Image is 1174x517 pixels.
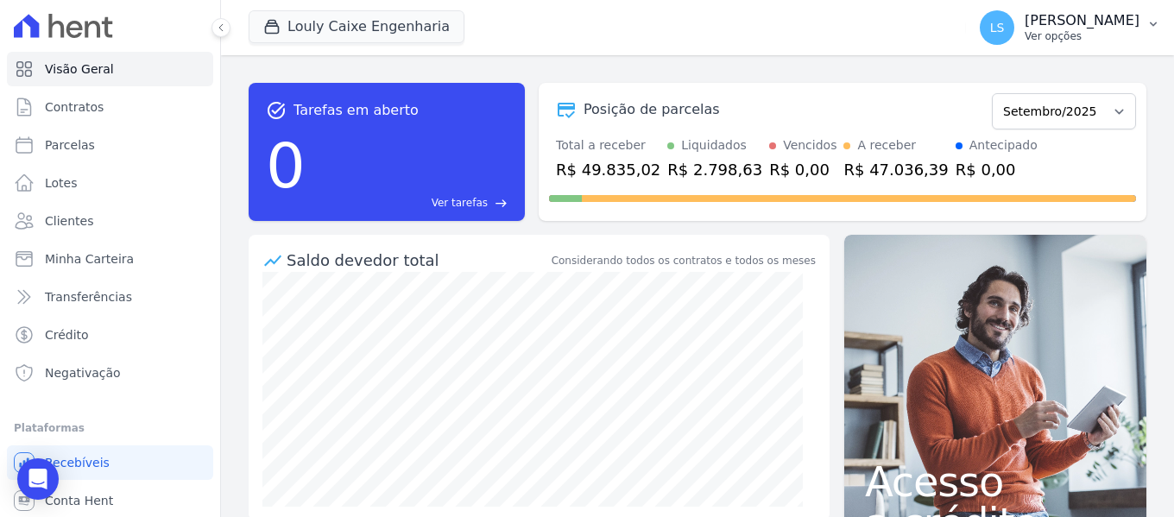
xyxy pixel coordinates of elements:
[857,136,916,154] div: A receber
[552,253,816,268] div: Considerando todos os contratos e todos os meses
[584,99,720,120] div: Posição de parcelas
[432,195,488,211] span: Ver tarefas
[681,136,747,154] div: Liquidados
[45,250,134,268] span: Minha Carteira
[7,445,213,480] a: Recebíveis
[312,195,508,211] a: Ver tarefas east
[990,22,1005,34] span: LS
[14,418,206,438] div: Plataformas
[45,98,104,116] span: Contratos
[7,356,213,390] a: Negativação
[45,326,89,344] span: Crédito
[7,128,213,162] a: Parcelas
[7,204,213,238] a: Clientes
[266,121,306,211] div: 0
[17,458,59,500] div: Open Intercom Messenger
[45,136,95,154] span: Parcelas
[783,136,836,154] div: Vencidos
[266,100,287,121] span: task_alt
[1025,29,1139,43] p: Ver opções
[556,158,660,181] div: R$ 49.835,02
[45,288,132,306] span: Transferências
[45,60,114,78] span: Visão Geral
[293,100,419,121] span: Tarefas em aberto
[249,10,464,43] button: Louly Caixe Engenharia
[769,158,836,181] div: R$ 0,00
[7,166,213,200] a: Lotes
[956,158,1038,181] div: R$ 0,00
[45,174,78,192] span: Lotes
[7,52,213,86] a: Visão Geral
[966,3,1174,52] button: LS [PERSON_NAME] Ver opções
[45,454,110,471] span: Recebíveis
[7,90,213,124] a: Contratos
[7,280,213,314] a: Transferências
[556,136,660,154] div: Total a receber
[45,212,93,230] span: Clientes
[843,158,948,181] div: R$ 47.036,39
[667,158,762,181] div: R$ 2.798,63
[7,318,213,352] a: Crédito
[287,249,548,272] div: Saldo devedor total
[865,461,1126,502] span: Acesso
[969,136,1038,154] div: Antecipado
[45,364,121,381] span: Negativação
[1025,12,1139,29] p: [PERSON_NAME]
[45,492,113,509] span: Conta Hent
[495,197,508,210] span: east
[7,242,213,276] a: Minha Carteira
